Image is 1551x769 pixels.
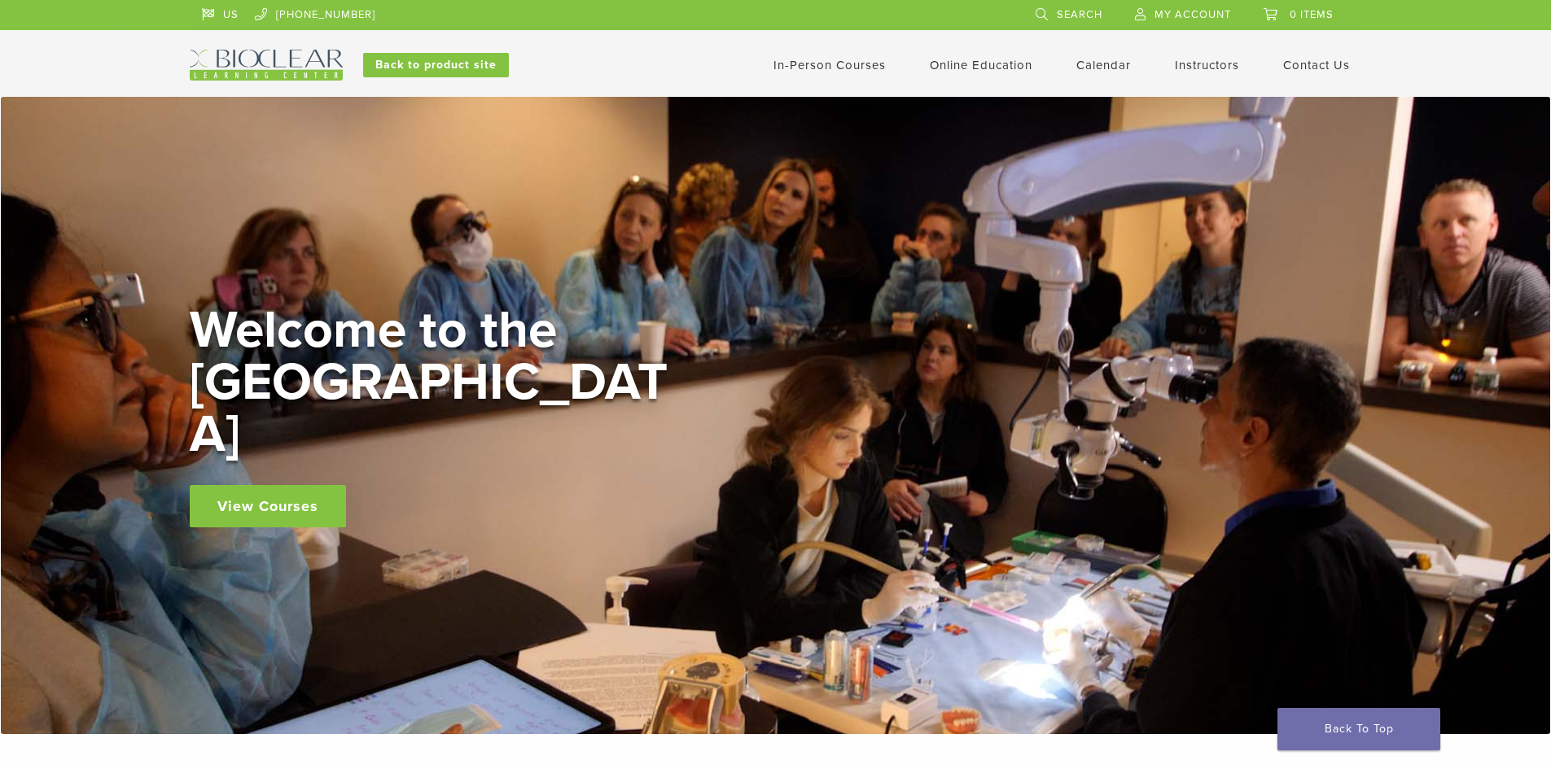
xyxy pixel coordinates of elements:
[1277,708,1440,750] a: Back To Top
[930,58,1032,72] a: Online Education
[363,53,509,77] a: Back to product site
[1076,58,1131,72] a: Calendar
[1283,58,1350,72] a: Contact Us
[190,50,343,81] img: Bioclear
[1154,8,1231,21] span: My Account
[190,485,346,527] a: View Courses
[190,304,678,461] h2: Welcome to the [GEOGRAPHIC_DATA]
[1057,8,1102,21] span: Search
[773,58,886,72] a: In-Person Courses
[1175,58,1239,72] a: Instructors
[1290,8,1334,21] span: 0 items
